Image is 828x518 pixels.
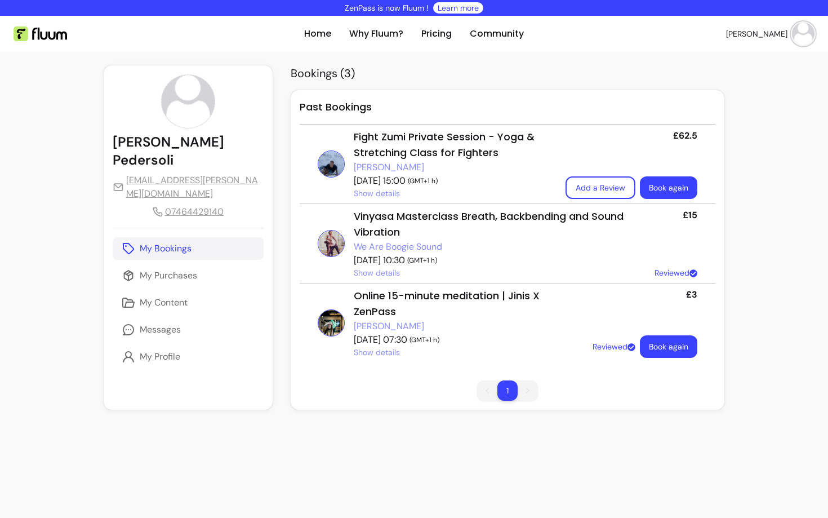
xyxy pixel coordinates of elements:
p: Reviewed [593,341,635,352]
span: Show details [354,267,400,278]
p: My Profile [140,350,180,364]
a: [PERSON_NAME] [354,161,424,174]
a: My Purchases [113,264,264,287]
a: My Bookings [113,237,264,260]
a: Community [470,27,524,41]
p: My Purchases [140,269,197,282]
nav: pagination navigation [471,375,544,406]
img: Fluum Logo [14,26,67,41]
img: avatar [792,23,814,45]
span: ( GMT+1 h ) [407,256,437,265]
a: [PERSON_NAME] [354,320,424,333]
h2: Bookings ( 3 ) [291,65,725,81]
a: Why Fluum? [349,27,403,41]
p: Reviewed [655,267,697,278]
div: Vinyasa Masterclass Breath, Backbending and Sound Vibration [354,209,646,240]
a: Book again [640,335,697,358]
p: My Bookings [140,242,192,255]
span: [PERSON_NAME] [726,28,787,39]
p: [DATE] 07:30 [354,333,584,347]
div: Online 15-minute meditation | Jinis X ZenPass [354,288,584,320]
a: Pricing [421,27,452,41]
p: [PERSON_NAME] Pedersoli [113,133,264,169]
span: Show details [354,188,400,199]
p: £15 [683,209,697,222]
button: Add a Review [566,176,635,199]
a: Home [304,27,331,41]
p: ZenPass is now Fluum ! [345,2,429,14]
p: £3 [686,288,697,302]
p: My Content [140,296,188,309]
img: Picture of We Are Boogie Sound [318,230,345,257]
a: Learn more [438,2,479,14]
a: My Content [113,291,264,314]
h2: Past Bookings [300,99,716,125]
p: Messages [140,323,181,337]
a: 07464429140 [153,205,224,219]
p: [DATE] 10:30 [354,254,646,267]
div: Fight Zumi Private Session - Yoga & Stretching Class for Fighters [354,129,557,161]
button: avatar[PERSON_NAME] [726,23,814,45]
img: avatar [162,75,215,128]
p: [DATE] 15:00 [354,174,557,188]
span: Show details [354,347,400,358]
span: Click to open Provider profile [354,320,424,333]
span: Click to open Provider profile [354,240,442,254]
a: Messages [113,318,264,341]
p: £62.5 [673,129,697,143]
li: pagination item 1 active [497,380,518,401]
a: [EMAIL_ADDRESS][PERSON_NAME][DOMAIN_NAME] [113,174,264,201]
img: Picture of Jinis Lai [318,309,345,337]
a: Book again [640,176,697,199]
a: We Are Boogie Sound [354,240,442,254]
span: ( GMT+1 h ) [408,176,438,185]
img: Picture of Aleksandar Isailovic [318,150,345,178]
span: ( GMT+1 h ) [409,335,439,344]
span: Click to open Provider profile [354,161,424,174]
a: My Profile [113,346,264,368]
